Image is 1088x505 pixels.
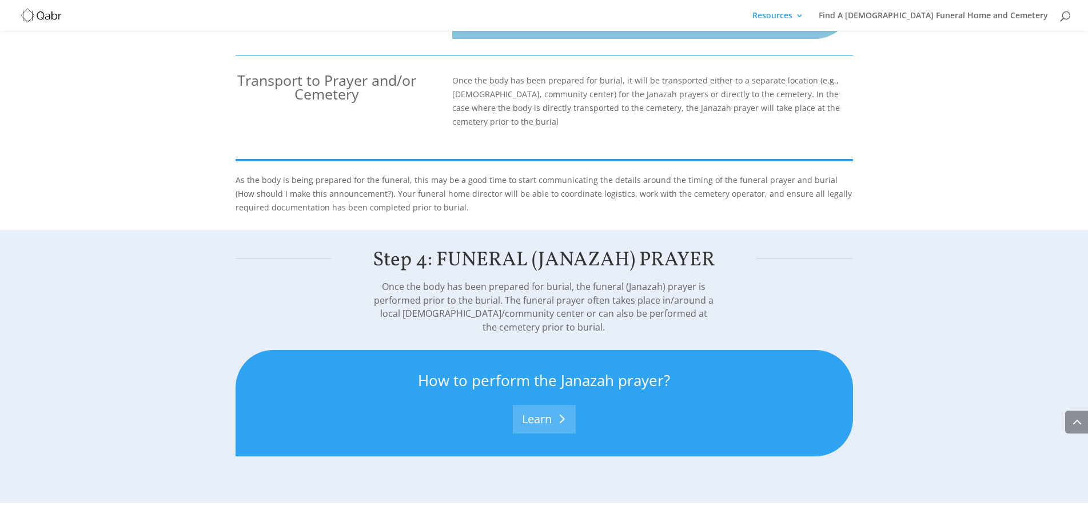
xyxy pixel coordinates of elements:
[372,246,715,280] h2: Step 4: FUNERAL (JANAZAH) PRAYER
[372,280,715,335] p: Once the body has been prepared for burial, the funeral (Janazah) prayer is performed prior to th...
[819,11,1048,31] a: Find A [DEMOGRAPHIC_DATA] Funeral Home and Cemetery
[270,373,819,393] h2: How to perform the Janazah prayer?
[236,74,419,101] p: Transport to Prayer and/or Cemetery
[236,173,853,214] p: As the body is being prepared for the funeral, this may be a good time to start communicating the...
[513,405,576,434] a: Learn
[19,7,63,23] img: Qabr
[752,11,804,31] a: Resources
[452,74,852,128] p: Once the body has been prepared for burial, it will be transported either to a separate location ...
